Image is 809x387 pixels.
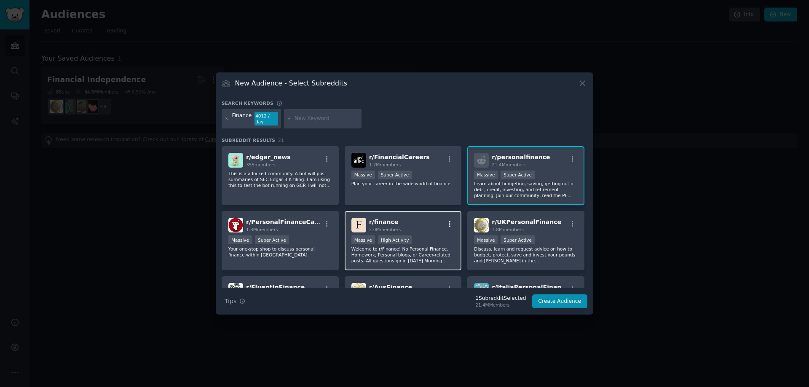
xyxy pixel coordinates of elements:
[228,235,252,244] div: Massive
[295,115,359,123] input: New Keyword
[369,162,401,167] span: 1.7M members
[351,235,375,244] div: Massive
[222,137,275,143] span: Subreddit Results
[351,246,455,264] p: Welcome to r/Finance! No Personal Finance, Homework, Personal blogs, or Career-related posts. All...
[474,283,489,298] img: ItaliaPersonalFinance
[351,171,375,179] div: Massive
[351,283,366,298] img: AusFinance
[369,284,413,291] span: r/ AusFinance
[351,181,455,187] p: Plan your career in the wide world of finance.
[474,181,578,198] p: Learn about budgeting, saving, getting out of debt, credit, investing, and retirement planning. J...
[475,295,526,302] div: 1 Subreddit Selected
[475,302,526,308] div: 21.4M Members
[474,218,489,232] img: UKPersonalFinance
[351,218,366,232] img: finance
[492,284,569,291] span: r/ ItaliaPersonalFinance
[474,235,498,244] div: Massive
[492,162,526,167] span: 21.4M members
[222,294,248,309] button: Tips
[492,219,561,225] span: r/ UKPersonalFinance
[246,162,276,167] span: 355 members
[246,227,278,232] span: 1.8M members
[246,219,331,225] span: r/ PersonalFinanceCanada
[222,100,273,106] h3: Search keywords
[369,154,430,160] span: r/ FinancialCareers
[228,153,243,168] img: edgar_news
[228,283,243,298] img: FluentInFinance
[228,171,332,188] p: This is a a locked community. A bot will post summaries of SEC Edgar 8-K filing. I am using this ...
[225,297,236,306] span: Tips
[378,235,412,244] div: High Activity
[246,154,291,160] span: r/ edgar_news
[351,153,366,168] img: FinancialCareers
[369,219,399,225] span: r/ finance
[228,218,243,232] img: PersonalFinanceCanada
[246,284,305,291] span: r/ FluentInFinance
[474,171,498,179] div: Massive
[228,246,332,258] p: Your one-stop shop to discuss personal finance within [GEOGRAPHIC_DATA].
[369,227,401,232] span: 2.0M members
[232,112,252,125] div: Finance
[501,235,535,244] div: Super Active
[532,294,588,309] button: Create Audience
[492,154,550,160] span: r/ personalfinance
[378,171,412,179] div: Super Active
[235,79,347,88] h3: New Audience - Select Subreddits
[278,138,284,143] span: 21
[254,112,278,125] div: 4012 / day
[501,171,535,179] div: Super Active
[492,227,524,232] span: 1.8M members
[474,246,578,264] p: Discuss, learn and request advice on how to budget, protect, save and invest your pounds and [PER...
[255,235,289,244] div: Super Active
